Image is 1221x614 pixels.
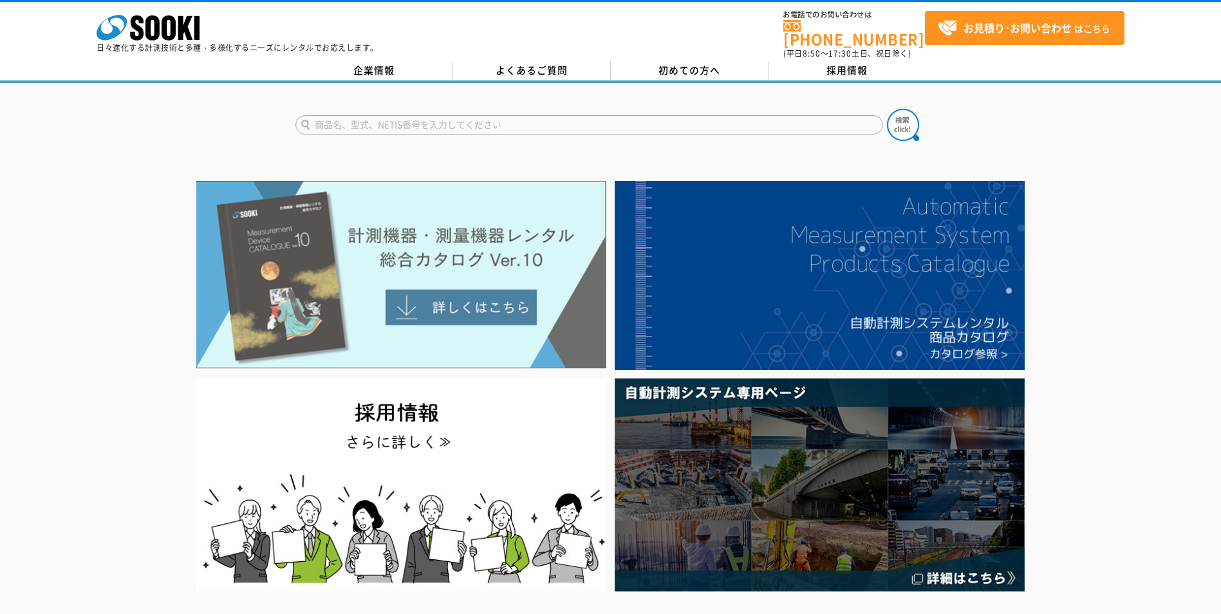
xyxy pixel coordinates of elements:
[925,11,1124,45] a: お見積り･お問い合わせはこちら
[295,115,883,135] input: 商品名、型式、NETIS番号を入力してください
[783,11,925,19] span: お電話でのお問い合わせは
[196,378,606,591] img: SOOKI recruit
[615,181,1025,370] img: 自動計測システムカタログ
[453,61,611,80] a: よくあるご質問
[938,19,1110,38] span: はこちら
[783,20,925,46] a: [PHONE_NUMBER]
[828,48,852,59] span: 17:30
[803,48,821,59] span: 8:50
[769,61,926,80] a: 採用情報
[97,44,378,51] p: 日々進化する計測技術と多種・多様化するニーズにレンタルでお応えします。
[658,63,720,77] span: 初めての方へ
[964,20,1072,35] strong: お見積り･お問い合わせ
[615,378,1025,591] img: 自動計測システム専用ページ
[295,61,453,80] a: 企業情報
[611,61,769,80] a: 初めての方へ
[783,48,911,59] span: (平日 ～ 土日、祝日除く)
[887,109,919,141] img: btn_search.png
[196,181,606,369] img: Catalog Ver10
